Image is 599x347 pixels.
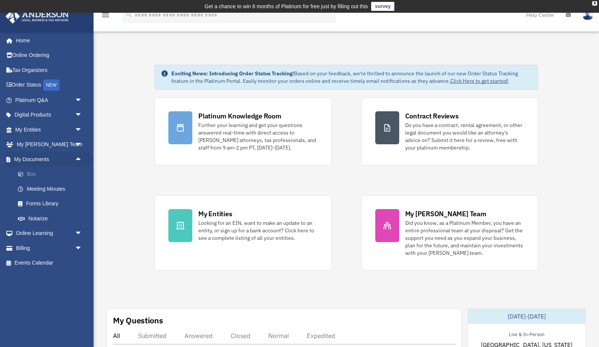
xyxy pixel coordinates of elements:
strong: Exciting News: Introducing Order Status Tracking! [171,70,294,77]
div: close [592,1,597,6]
div: Answered [184,332,213,340]
span: arrow_drop_up [75,152,90,167]
div: Normal [268,332,289,340]
div: Contract Reviews [405,111,459,121]
a: Order StatusNEW [5,78,94,93]
div: Looking for an EIN, want to make an update to an entity, or sign up for a bank account? Click her... [198,219,317,242]
a: Meeting Minutes [10,181,94,196]
div: Do you have a contract, rental agreement, or other legal document you would like an attorney's ad... [405,121,524,151]
a: Digital Productsarrow_drop_down [5,108,94,123]
div: My [PERSON_NAME] Team [405,209,486,218]
a: Notarize [10,211,94,226]
i: search [125,10,133,18]
a: My [PERSON_NAME] Teamarrow_drop_down [5,137,94,152]
span: arrow_drop_down [75,93,90,108]
div: Further your learning and get your questions answered real-time with direct access to [PERSON_NAM... [198,121,317,151]
a: Online Learningarrow_drop_down [5,226,94,241]
a: Contract Reviews Do you have a contract, rental agreement, or other legal document you would like... [361,97,538,165]
a: Home [5,33,90,48]
a: Billingarrow_drop_down [5,241,94,256]
span: arrow_drop_down [75,122,90,138]
a: My Documentsarrow_drop_up [5,152,94,167]
div: My Questions [113,315,163,326]
span: arrow_drop_down [75,226,90,241]
a: Online Ordering [5,48,94,63]
div: NEW [43,79,59,91]
div: Platinum Knowledge Room [198,111,281,121]
div: [DATE]-[DATE] [468,309,586,324]
div: Live & In-Person [503,330,550,338]
span: arrow_drop_down [75,108,90,123]
a: My Entitiesarrow_drop_down [5,122,94,137]
i: menu [101,10,110,19]
div: Submitted [138,332,166,340]
span: arrow_drop_down [75,137,90,153]
a: Click Here to get started! [450,78,508,84]
span: arrow_drop_down [75,241,90,256]
div: All [113,332,120,340]
a: Box [10,167,94,182]
div: Closed [230,332,250,340]
a: menu [101,13,110,19]
a: My Entities Looking for an EIN, want to make an update to an entity, or sign up for a bank accoun... [155,195,331,271]
a: Platinum Knowledge Room Further your learning and get your questions answered real-time with dire... [155,97,331,165]
a: Tax Organizers [5,63,94,78]
a: Platinum Q&Aarrow_drop_down [5,93,94,108]
div: Did you know, as a Platinum Member, you have an entire professional team at your disposal? Get th... [405,219,524,257]
a: My [PERSON_NAME] Team Did you know, as a Platinum Member, you have an entire professional team at... [361,195,538,271]
a: survey [371,2,394,11]
div: My Entities [198,209,232,218]
img: User Pic [582,9,593,20]
div: Get a chance to win 6 months of Platinum for free just by filling out this [205,2,368,11]
div: Expedited [307,332,335,340]
div: Based on your feedback, we're thrilled to announce the launch of our new Order Status Tracking fe... [171,70,532,85]
a: Forms Library [10,196,94,211]
img: Anderson Advisors Platinum Portal [3,9,71,24]
a: Events Calendar [5,256,94,271]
